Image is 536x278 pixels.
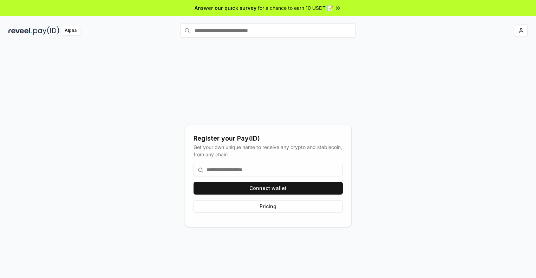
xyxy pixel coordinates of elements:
span: for a chance to earn 10 USDT 📝 [258,4,333,12]
div: Get your own unique name to receive any crypto and stablecoin, from any chain [194,143,343,158]
img: reveel_dark [8,26,32,35]
div: Register your Pay(ID) [194,134,343,143]
div: Alpha [61,26,80,35]
span: Answer our quick survey [195,4,256,12]
button: Pricing [194,200,343,213]
button: Connect wallet [194,182,343,195]
img: pay_id [33,26,59,35]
